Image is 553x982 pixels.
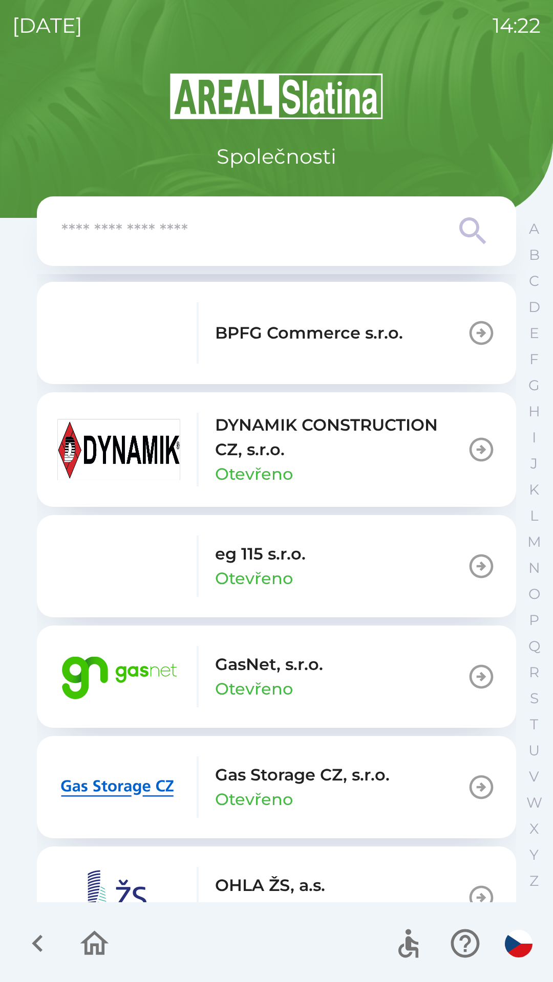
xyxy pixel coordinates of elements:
[527,533,541,551] p: M
[529,820,539,838] p: X
[528,585,540,603] p: O
[215,542,306,566] p: eg 115 s.r.o.
[521,529,547,555] button: M
[215,787,293,812] p: Otevřeno
[528,637,540,655] p: Q
[57,419,180,480] img: 9aa1c191-0426-4a03-845b-4981a011e109.jpeg
[529,350,539,368] p: F
[215,677,293,701] p: Otevřeno
[505,930,533,957] img: cs flag
[528,403,540,420] p: H
[37,626,516,728] button: GasNet, s.r.o.Otevřeno
[37,846,516,949] button: OHLA ŽS, a.s.Otevřeno
[528,376,540,394] p: G
[521,346,547,372] button: F
[521,738,547,764] button: U
[521,372,547,398] button: G
[521,268,547,294] button: C
[57,302,180,364] img: f3b1b367-54a7-43c8-9d7e-84e812667233.png
[529,481,539,499] p: K
[529,324,539,342] p: E
[521,425,547,451] button: I
[521,659,547,685] button: R
[37,72,516,121] img: Logo
[521,764,547,790] button: V
[521,216,547,242] button: A
[215,873,325,898] p: OHLA ŽS, a.s.
[215,763,390,787] p: Gas Storage CZ, s.r.o.
[521,503,547,529] button: L
[215,413,467,462] p: DYNAMIK CONSTRUCTION CZ, s.r.o.
[521,607,547,633] button: P
[532,429,536,447] p: I
[529,272,539,290] p: C
[529,768,539,786] p: V
[57,646,180,707] img: 95bd5263-4d84-4234-8c68-46e365c669f1.png
[529,611,539,629] p: P
[528,298,540,316] p: D
[37,392,516,507] button: DYNAMIK CONSTRUCTION CZ, s.r.o.Otevřeno
[37,515,516,617] button: eg 115 s.r.o.Otevřeno
[521,477,547,503] button: K
[529,663,539,681] p: R
[521,451,547,477] button: J
[529,872,539,890] p: Z
[528,742,540,760] p: U
[529,246,540,264] p: B
[529,220,539,238] p: A
[215,566,293,591] p: Otevřeno
[521,633,547,659] button: Q
[521,242,547,268] button: B
[215,898,293,922] p: Otevřeno
[217,141,336,172] p: Společnosti
[528,559,540,577] p: N
[37,282,516,384] button: BPFG Commerce s.r.o.
[521,842,547,868] button: Y
[57,535,180,597] img: 1a4889b5-dc5b-4fa6-815e-e1339c265386.png
[57,867,180,928] img: 95230cbc-907d-4dce-b6ee-20bf32430970.png
[521,711,547,738] button: T
[530,507,538,525] p: L
[526,794,542,812] p: W
[521,581,547,607] button: O
[521,320,547,346] button: E
[530,455,538,473] p: J
[521,868,547,894] button: Z
[521,685,547,711] button: S
[521,790,547,816] button: W
[493,10,541,41] p: 14:22
[521,294,547,320] button: D
[37,736,516,838] button: Gas Storage CZ, s.r.o.Otevřeno
[529,846,539,864] p: Y
[57,756,180,818] img: 2bd567fa-230c-43b3-b40d-8aef9e429395.png
[215,321,403,345] p: BPFG Commerce s.r.o.
[521,816,547,842] button: X
[215,652,323,677] p: GasNet, s.r.o.
[521,555,547,581] button: N
[530,716,538,733] p: T
[530,689,539,707] p: S
[215,462,293,486] p: Otevřeno
[521,398,547,425] button: H
[12,10,82,41] p: [DATE]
